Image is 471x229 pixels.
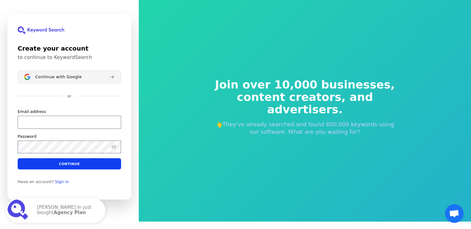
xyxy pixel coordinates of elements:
img: Sign in with Google [24,74,30,80]
a: Sign in [55,179,69,184]
img: KeywordSearch [18,26,64,34]
span: Continue with Google [35,74,82,79]
p: to continue to KeywordSearch [18,54,121,61]
h1: Create your account [18,44,121,53]
span: Have an account? [18,179,54,184]
p: 👆They've already searched and found 600,000 keywords using our software. What are you waiting for? [211,121,399,136]
p: [PERSON_NAME] in just bought [37,205,99,216]
p: or [67,93,71,99]
span: content creators, and advertisers. [211,91,399,116]
img: Agency Plan [7,199,30,222]
span: Join over 10,000 businesses, [211,79,399,91]
button: Sign in with GoogleContinue with Google [18,70,121,83]
a: Открытый чат [445,204,464,223]
label: Password [18,134,37,139]
button: Continue [18,158,121,169]
label: Email address [18,109,46,115]
strong: Agency Plan [54,210,86,215]
button: Show password [110,143,117,151]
